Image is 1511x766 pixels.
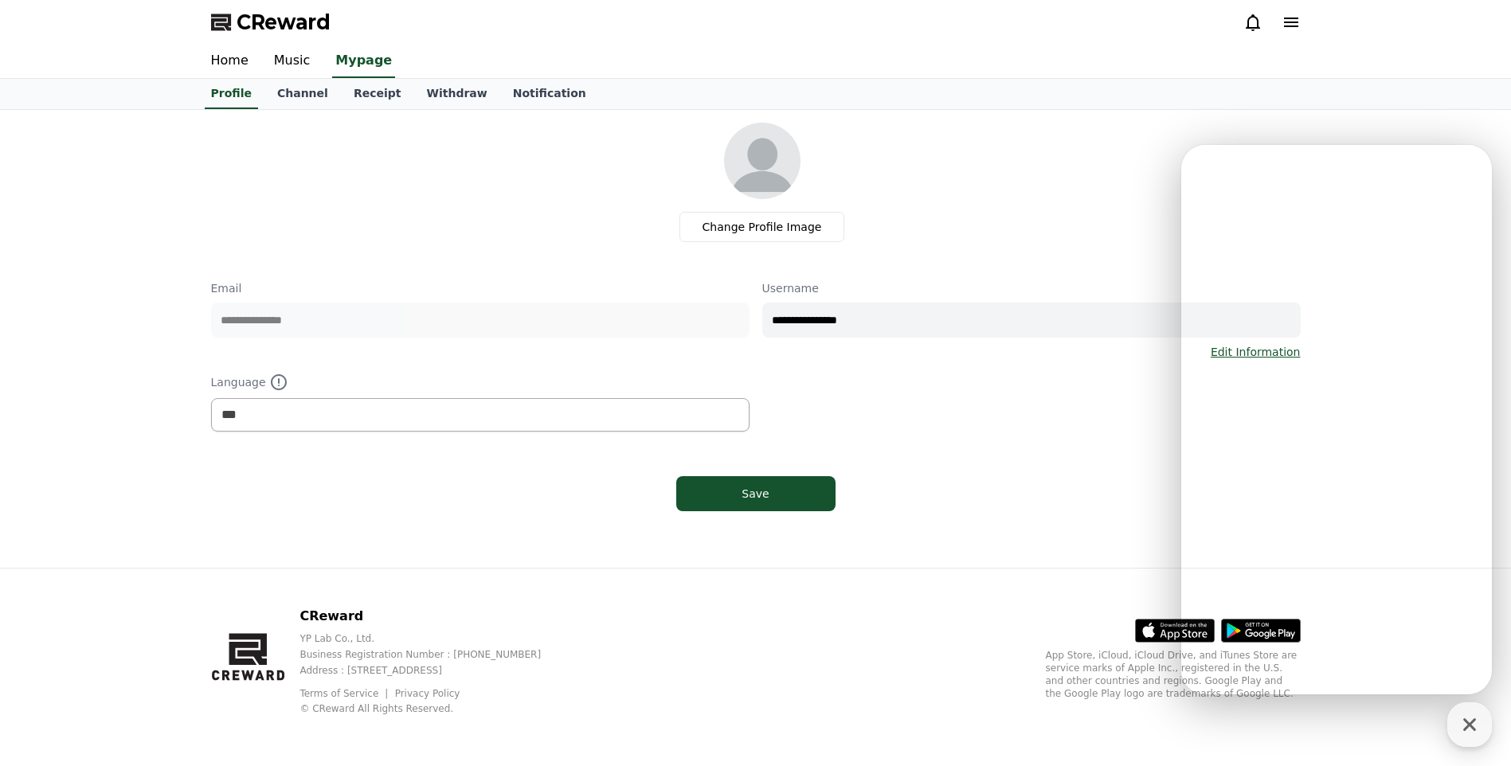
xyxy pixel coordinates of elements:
a: CReward [211,10,331,35]
iframe: Channel chat [1181,145,1492,694]
a: Privacy Policy [395,688,460,699]
a: Channel [264,79,341,109]
a: Receipt [341,79,414,109]
a: Home [198,45,261,78]
a: Music [261,45,323,78]
a: Terms of Service [299,688,390,699]
p: Business Registration Number : [PHONE_NUMBER] [299,648,566,661]
button: Save [676,476,836,511]
p: CReward [299,607,566,626]
a: Notification [500,79,599,109]
div: Save [708,486,804,502]
p: © CReward All Rights Reserved. [299,702,566,715]
img: profile_image [724,123,801,199]
a: Withdraw [413,79,499,109]
p: Username [762,280,1301,296]
p: Email [211,280,750,296]
a: Mypage [332,45,395,78]
span: CReward [237,10,331,35]
p: Address : [STREET_ADDRESS] [299,664,566,677]
p: App Store, iCloud, iCloud Drive, and iTunes Store are service marks of Apple Inc., registered in ... [1046,649,1301,700]
label: Change Profile Image [679,212,845,242]
p: Language [211,373,750,392]
p: YP Lab Co., Ltd. [299,632,566,645]
a: Profile [205,79,258,109]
